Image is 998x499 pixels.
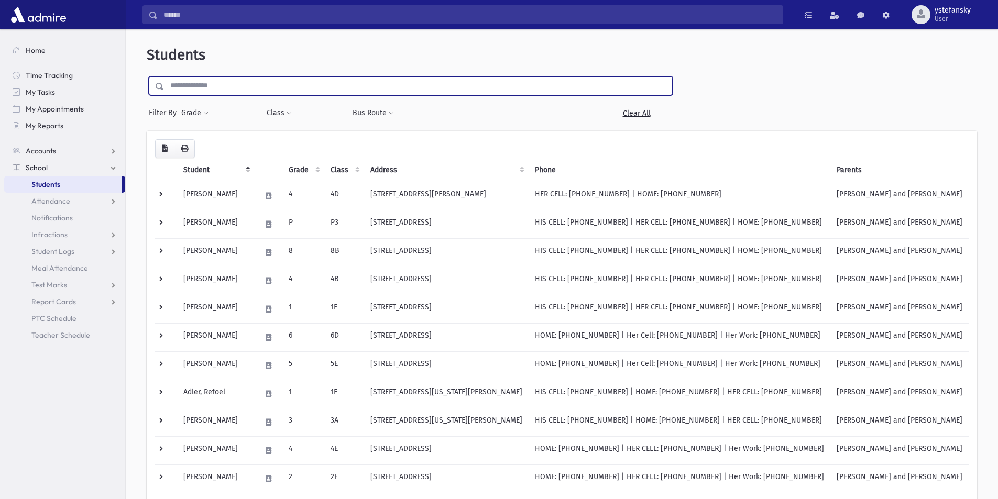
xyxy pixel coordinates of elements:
td: 3A [324,408,364,436]
td: P [282,210,324,238]
td: 5 [282,351,324,380]
span: Home [26,46,46,55]
th: Class: activate to sort column ascending [324,158,364,182]
td: [STREET_ADDRESS] [364,295,529,323]
td: 4B [324,267,364,295]
td: [PERSON_NAME] [177,464,255,493]
span: My Tasks [26,87,55,97]
td: HIS CELL: [PHONE_NUMBER] | HOME: [PHONE_NUMBER] | HER CELL: [PHONE_NUMBER] [529,380,830,408]
a: My Tasks [4,84,125,101]
td: 1F [324,295,364,323]
th: Phone [529,158,830,182]
a: Infractions [4,226,125,243]
td: [PERSON_NAME] [177,267,255,295]
td: Adler, Refoel [177,380,255,408]
td: [PERSON_NAME] and [PERSON_NAME] [830,464,969,493]
span: Attendance [31,196,70,206]
span: My Reports [26,121,63,130]
a: Meal Attendance [4,260,125,276]
td: [PERSON_NAME] and [PERSON_NAME] [830,436,969,464]
td: 4 [282,182,324,210]
th: Parents [830,158,969,182]
td: [STREET_ADDRESS] [364,210,529,238]
td: [PERSON_NAME] [177,351,255,380]
span: Meal Attendance [31,263,88,273]
td: [PERSON_NAME] and [PERSON_NAME] [830,323,969,351]
td: P3 [324,210,364,238]
button: Print [174,139,195,158]
td: [PERSON_NAME] [177,210,255,238]
td: [PERSON_NAME] and [PERSON_NAME] [830,267,969,295]
span: Test Marks [31,280,67,290]
a: Clear All [600,104,673,123]
a: Test Marks [4,276,125,293]
td: 8B [324,238,364,267]
input: Search [158,5,783,24]
span: My Appointments [26,104,84,114]
td: [PERSON_NAME] [177,238,255,267]
td: [PERSON_NAME] [177,295,255,323]
td: [STREET_ADDRESS] [364,351,529,380]
td: 4E [324,436,364,464]
td: 1 [282,295,324,323]
td: [STREET_ADDRESS] [364,436,529,464]
span: Students [31,180,60,189]
td: HOME: [PHONE_NUMBER] | HER CELL: [PHONE_NUMBER] | Her Work: [PHONE_NUMBER] [529,436,830,464]
a: Report Cards [4,293,125,310]
td: HER CELL: [PHONE_NUMBER] | HOME: [PHONE_NUMBER] [529,182,830,210]
td: HIS CELL: [PHONE_NUMBER] | HOME: [PHONE_NUMBER] | HER CELL: [PHONE_NUMBER] [529,408,830,436]
td: [STREET_ADDRESS][US_STATE][PERSON_NAME] [364,408,529,436]
span: Student Logs [31,247,74,256]
span: Filter By [149,107,181,118]
td: HOME: [PHONE_NUMBER] | HER CELL: [PHONE_NUMBER] | Her Work: [PHONE_NUMBER] [529,464,830,493]
a: Attendance [4,193,125,209]
td: [PERSON_NAME] and [PERSON_NAME] [830,351,969,380]
a: PTC Schedule [4,310,125,327]
td: [PERSON_NAME] and [PERSON_NAME] [830,210,969,238]
button: Grade [181,104,209,123]
td: 5E [324,351,364,380]
span: PTC Schedule [31,314,76,323]
th: Grade: activate to sort column ascending [282,158,324,182]
th: Address: activate to sort column ascending [364,158,529,182]
button: Bus Route [352,104,394,123]
span: Teacher Schedule [31,330,90,340]
td: [PERSON_NAME] [177,323,255,351]
span: Report Cards [31,297,76,306]
td: HIS CELL: [PHONE_NUMBER] | HER CELL: [PHONE_NUMBER] | HOME: [PHONE_NUMBER] [529,295,830,323]
a: Notifications [4,209,125,226]
button: CSV [155,139,174,158]
td: [STREET_ADDRESS][US_STATE][PERSON_NAME] [364,380,529,408]
td: 4D [324,182,364,210]
td: HIS CELL: [PHONE_NUMBER] | HER CELL: [PHONE_NUMBER] | HOME: [PHONE_NUMBER] [529,267,830,295]
span: User [935,15,971,23]
span: Accounts [26,146,56,156]
a: Students [4,176,122,193]
td: [STREET_ADDRESS] [364,238,529,267]
td: 8 [282,238,324,267]
td: 6D [324,323,364,351]
span: Students [147,46,205,63]
td: [PERSON_NAME] [177,408,255,436]
td: [STREET_ADDRESS][PERSON_NAME] [364,182,529,210]
a: Teacher Schedule [4,327,125,343]
td: [PERSON_NAME] and [PERSON_NAME] [830,380,969,408]
td: [PERSON_NAME] and [PERSON_NAME] [830,295,969,323]
a: Student Logs [4,243,125,260]
th: Student: activate to sort column descending [177,158,255,182]
a: Time Tracking [4,67,125,84]
td: [PERSON_NAME] [177,436,255,464]
td: [PERSON_NAME] and [PERSON_NAME] [830,182,969,210]
td: HIS CELL: [PHONE_NUMBER] | HER CELL: [PHONE_NUMBER] | HOME: [PHONE_NUMBER] [529,238,830,267]
td: 1 [282,380,324,408]
span: Infractions [31,230,68,239]
img: AdmirePro [8,4,69,25]
a: School [4,159,125,176]
td: [PERSON_NAME] [177,182,255,210]
a: Home [4,42,125,59]
a: My Reports [4,117,125,134]
td: 2 [282,464,324,493]
td: [STREET_ADDRESS] [364,267,529,295]
td: HOME: [PHONE_NUMBER] | Her Cell: [PHONE_NUMBER] | Her Work: [PHONE_NUMBER] [529,351,830,380]
td: 3 [282,408,324,436]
